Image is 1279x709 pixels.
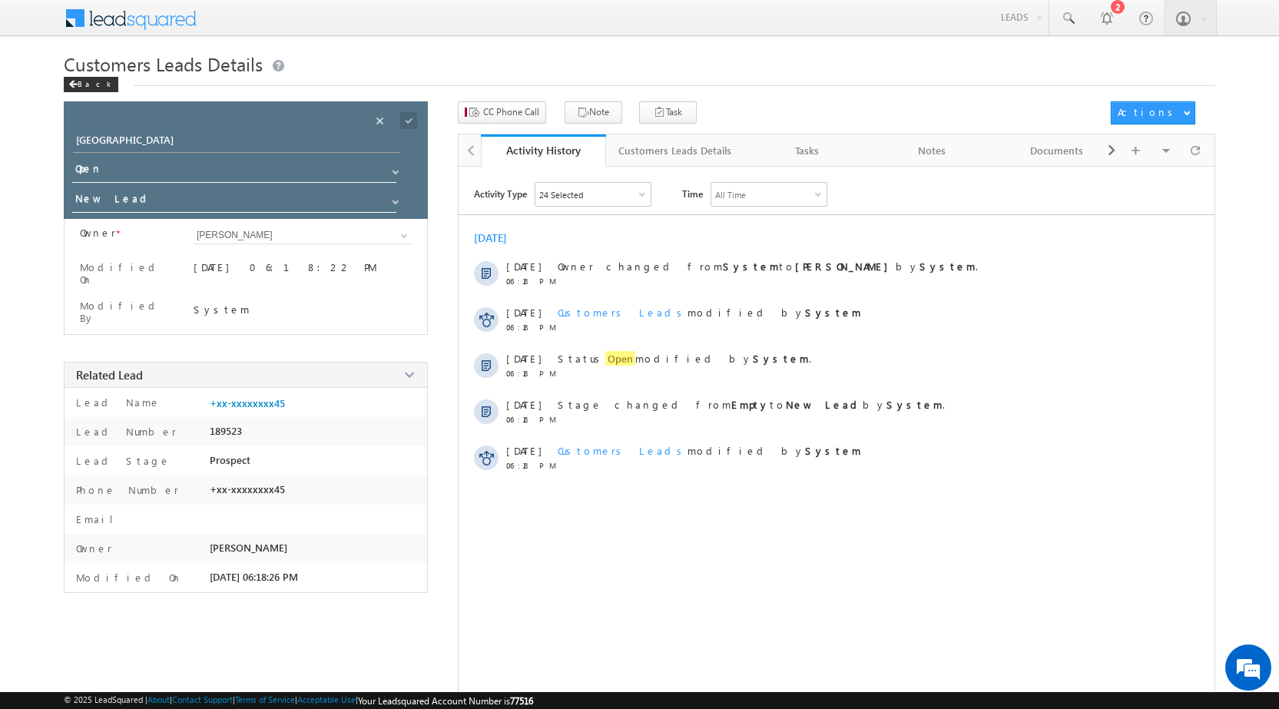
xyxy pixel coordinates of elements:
div: System [194,303,412,316]
span: [DATE] 06:18:26 PM [210,571,298,583]
span: Activity Type [474,182,527,205]
a: Show All Items [384,161,403,176]
span: +xx-xxxxxxxx45 [210,483,285,495]
span: 189523 [210,425,242,437]
label: Modified On [72,571,182,584]
span: © 2025 LeadSquared | | | | | [64,694,533,707]
strong: System [886,398,943,411]
div: Tasks [757,141,857,160]
label: Owner [72,542,112,555]
strong: Empty [731,398,770,411]
input: Status [72,159,396,183]
span: 77516 [510,695,533,707]
span: Customers Leads Details [64,51,263,76]
span: 06:18 PM [506,415,552,424]
a: Acceptable Use [297,694,356,704]
span: Open [605,351,635,366]
div: All Time [715,190,746,200]
span: [PERSON_NAME] [210,542,287,554]
span: Customers Leads [558,306,688,319]
strong: System [805,306,861,319]
span: Stage changed from to by . [558,398,945,411]
span: 06:18 PM [506,277,552,286]
a: Show All Items [384,191,403,206]
a: About [147,694,170,704]
a: Notes [870,134,996,167]
div: [DATE] 06:18:22 PM [194,260,412,282]
input: Stage [72,189,396,213]
span: Related Lead [76,367,143,383]
span: CC Phone Call [483,105,539,119]
span: Customers Leads [558,444,688,457]
strong: System [805,444,861,457]
a: Show All Items [393,228,412,244]
span: 06:18 PM [506,461,552,470]
span: 06:18 PM [506,323,552,332]
strong: System [723,260,779,273]
span: [DATE] [506,444,541,457]
div: Documents [1007,141,1106,160]
label: Email [72,512,125,525]
button: Task [639,101,697,124]
div: Owner Changed,Status Changed,Stage Changed,Source Changed,Notes & 19 more.. [535,183,651,206]
span: [DATE] [506,398,541,411]
span: modified by [558,306,861,319]
div: Customers Leads Details [618,141,731,160]
a: Tasks [745,134,870,167]
label: Phone Number [72,483,179,496]
span: 06:18 PM [506,369,552,378]
label: Lead Name [72,396,161,409]
span: Status modified by . [558,351,811,366]
label: Modified On [80,261,174,286]
button: CC Phone Call [458,101,546,124]
a: Documents [995,134,1120,167]
span: [DATE] [506,352,541,365]
a: Activity History [481,134,606,167]
label: Modified By [80,300,174,324]
div: [DATE] [474,230,524,245]
span: [DATE] [506,260,541,273]
a: Contact Support [172,694,233,704]
span: Owner changed from to by . [558,260,978,273]
span: Prospect [210,454,250,466]
label: Lead Stage [72,454,171,467]
span: [DATE] [506,306,541,319]
input: Type to Search [194,227,412,244]
label: Owner [80,227,116,239]
strong: System [919,260,976,273]
div: Activity History [492,143,595,157]
strong: System [753,352,809,365]
button: Note [565,101,622,124]
span: modified by [558,444,861,457]
span: Time [682,182,703,205]
a: Customers Leads Details [606,134,745,167]
strong: New Lead [786,398,863,411]
a: +xx-xxxxxxxx45 [210,397,285,409]
label: Lead Number [72,425,177,438]
input: Opportunity Name Opportunity Name [73,131,399,153]
span: Your Leadsquared Account Number is [358,695,533,707]
a: Terms of Service [235,694,295,704]
button: Actions [1111,101,1195,124]
div: Back [64,77,118,92]
div: Actions [1118,105,1178,119]
div: 24 Selected [539,190,583,200]
div: Notes [883,141,982,160]
strong: [PERSON_NAME] [795,260,896,273]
